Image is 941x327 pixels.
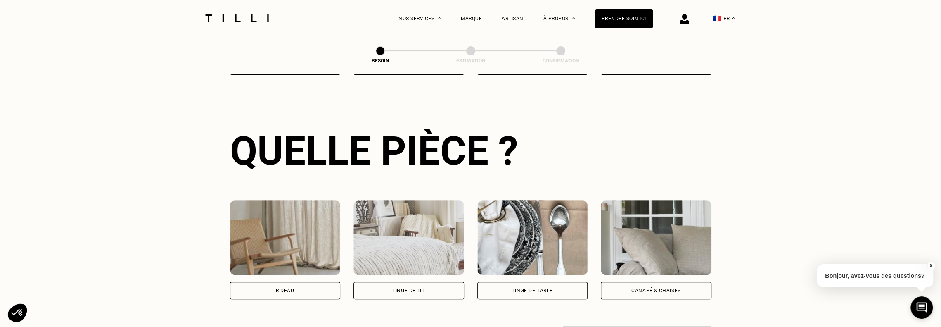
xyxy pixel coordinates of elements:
img: menu déroulant [732,17,735,19]
img: icône connexion [680,14,689,24]
div: Besoin [339,58,422,64]
a: Prendre soin ici [595,9,653,28]
p: Bonjour, avez-vous des questions? [817,264,933,287]
div: Rideau [276,288,294,293]
div: Confirmation [519,58,602,64]
a: Artisan [502,16,524,21]
img: Tilli retouche votre Canapé & chaises [601,200,711,275]
span: 🇫🇷 [713,14,721,22]
a: Marque [461,16,482,21]
img: Menu déroulant [438,17,441,19]
div: Linge de table [512,288,552,293]
img: Tilli retouche votre Rideau [230,200,341,275]
img: Menu déroulant à propos [572,17,575,19]
div: Quelle pièce ? [230,128,711,174]
img: Tilli retouche votre Linge de table [477,200,588,275]
img: Tilli retouche votre Linge de lit [353,200,464,275]
div: Estimation [429,58,512,64]
button: X [927,261,935,270]
div: Linge de lit [393,288,424,293]
img: Logo du service de couturière Tilli [202,14,272,22]
div: Canapé & chaises [631,288,681,293]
